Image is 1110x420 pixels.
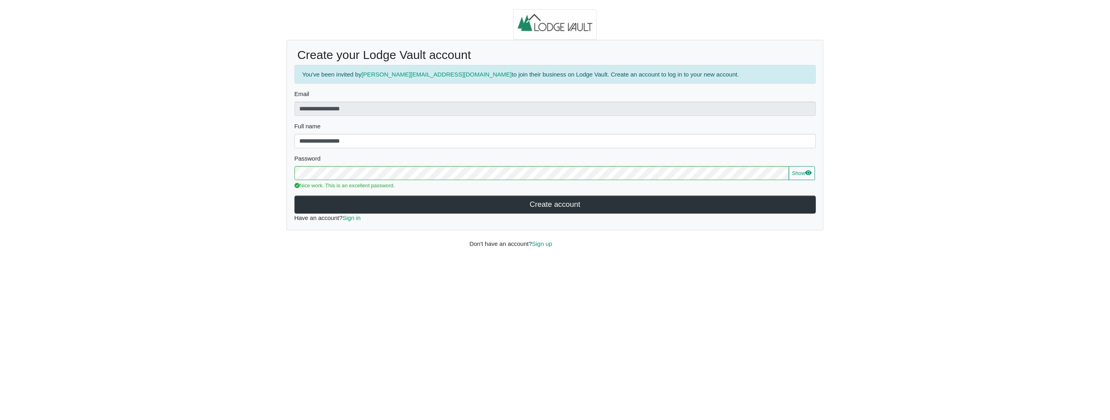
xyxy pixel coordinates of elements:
[295,154,816,163] label: Password
[295,65,816,84] div: You've been invited by to join their business on Lodge Vault. Create an account to log in to your...
[805,169,812,176] svg: eye fill
[342,214,361,221] a: Sign in
[464,230,647,248] div: Don't have an account?
[295,182,816,190] div: Nice work. This is an excellent password.
[789,166,815,181] button: Showeye fill
[295,122,816,131] label: Full name
[295,196,816,214] button: Create account
[297,48,813,62] h2: Create your Lodge Vault account
[513,9,597,40] img: logo.2b93711c.jpg
[295,183,300,188] svg: check circle fill
[361,71,512,78] a: [PERSON_NAME][EMAIL_ADDRESS][DOMAIN_NAME]
[287,40,823,230] div: Have an account?
[295,90,816,99] label: Email
[532,240,552,247] a: Sign up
